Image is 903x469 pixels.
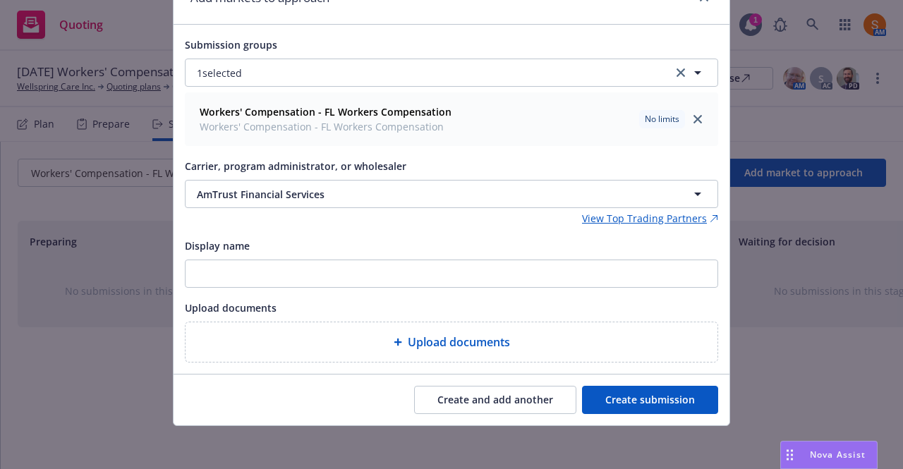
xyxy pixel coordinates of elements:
[185,322,718,363] div: Upload documents
[810,449,866,461] span: Nova Assist
[185,239,250,252] span: Display name
[414,386,576,414] button: Create and add another
[200,105,451,118] strong: Workers' Compensation - FL Workers Compensation
[185,59,718,87] button: 1selectedclear selection
[185,301,277,315] span: Upload documents
[689,111,706,128] a: close
[200,119,451,134] span: Workers' Compensation - FL Workers Compensation
[645,113,679,126] span: No limits
[781,441,799,468] div: Drag to move
[672,64,689,81] a: clear selection
[185,38,277,51] span: Submission groups
[197,66,242,80] span: 1 selected
[780,441,878,469] button: Nova Assist
[185,180,718,208] button: AmTrust Financial Services
[582,386,718,414] button: Create submission
[582,211,718,226] a: View Top Trading Partners
[408,334,510,351] span: Upload documents
[197,187,640,202] span: AmTrust Financial Services
[185,159,406,173] span: Carrier, program administrator, or wholesaler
